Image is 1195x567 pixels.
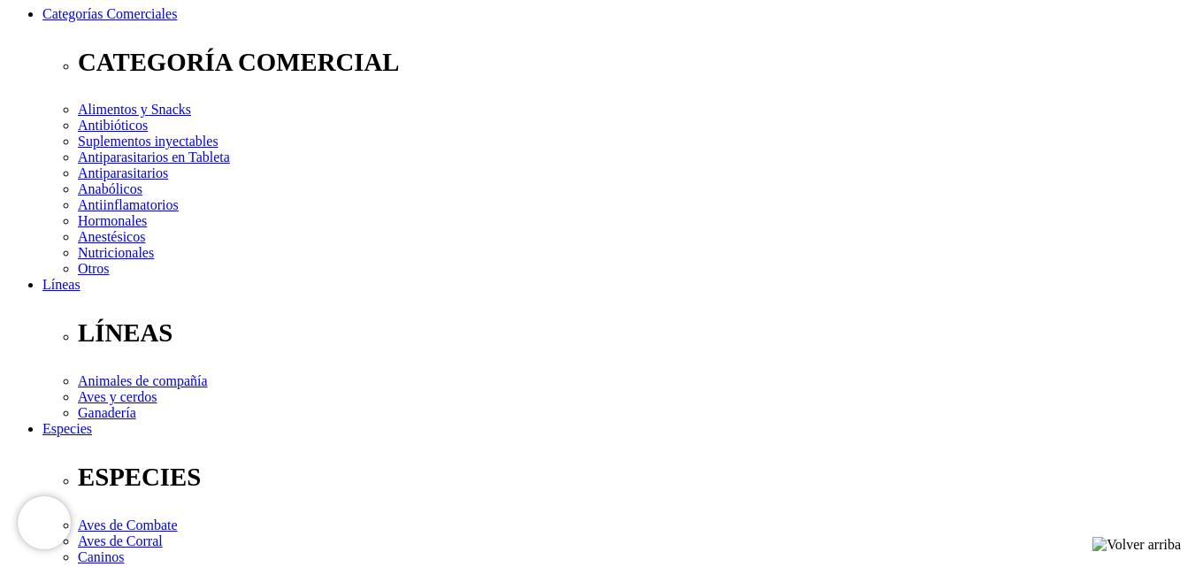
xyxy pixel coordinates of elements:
[78,197,179,212] a: Antiinflamatorios
[78,229,145,244] a: Anestésicos
[78,389,157,404] a: Aves y cerdos
[78,405,136,420] a: Ganadería
[78,517,178,533] a: Aves de Combate
[78,165,168,180] a: Antiparasitarios
[78,149,230,165] a: Antiparasitarios en Tableta
[1092,537,1181,553] img: Volver arriba
[78,318,1188,348] p: LÍNEAS
[78,102,191,117] a: Alimentos y Snacks
[78,463,1188,492] p: ESPECIES
[78,134,218,149] a: Suplementos inyectables
[78,118,148,133] a: Antibióticos
[78,373,208,388] a: Animales de compañía
[78,48,1188,77] p: CATEGORÍA COMERCIAL
[78,533,163,548] a: Aves de Corral
[78,549,124,564] a: Caninos
[18,496,71,549] iframe: Brevo live chat
[78,213,147,228] a: Hormonales
[42,277,80,292] a: Líneas
[42,421,92,436] a: Especies
[78,261,110,276] a: Otros
[78,245,154,260] a: Nutricionales
[78,181,142,196] a: Anabólicos
[42,6,177,21] a: Categorías Comerciales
